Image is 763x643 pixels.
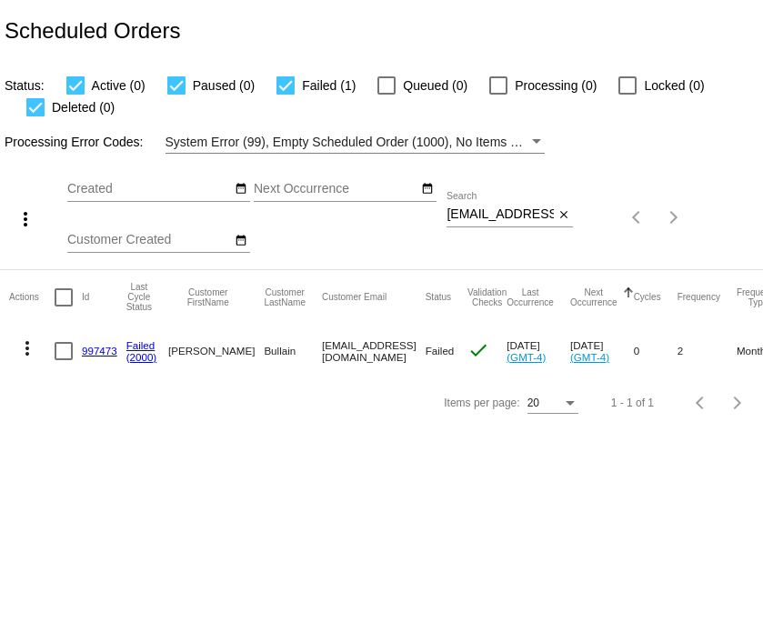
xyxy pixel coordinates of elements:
a: (2000) [126,351,157,363]
h2: Scheduled Orders [5,18,180,44]
span: Processing (0) [515,75,597,96]
mat-cell: 2 [678,325,737,377]
span: Active (0) [92,75,146,96]
mat-cell: 0 [634,325,678,377]
mat-header-cell: Actions [9,270,55,325]
mat-icon: date_range [235,234,247,248]
button: Change sorting for CustomerEmail [322,292,387,303]
span: 20 [527,397,539,409]
mat-cell: [EMAIL_ADDRESS][DOMAIN_NAME] [322,325,426,377]
button: Change sorting for LastOccurrenceUtc [507,287,554,307]
span: Locked (0) [644,75,704,96]
a: 997473 [82,345,117,357]
button: Next page [719,385,756,421]
span: Status: [5,78,45,93]
button: Change sorting for CustomerLastName [264,287,306,307]
mat-cell: [DATE] [507,325,570,377]
mat-select: Filter by Processing Error Codes [166,131,545,154]
button: Change sorting for Cycles [634,292,661,303]
mat-icon: date_range [235,182,247,196]
span: Failed [426,345,455,357]
a: Failed [126,339,156,351]
span: Paused (0) [193,75,255,96]
span: Processing Error Codes: [5,135,144,149]
mat-header-cell: Validation Checks [467,270,507,325]
button: Clear [554,206,573,225]
button: Change sorting for NextOccurrenceUtc [570,287,617,307]
mat-cell: Bullain [264,325,322,377]
button: Change sorting for Frequency [678,292,720,303]
mat-icon: more_vert [15,208,36,230]
mat-icon: close [557,208,570,223]
mat-icon: more_vert [16,337,38,359]
div: 1 - 1 of 1 [611,397,654,409]
input: Next Occurrence [254,182,417,196]
span: Queued (0) [403,75,467,96]
span: Deleted (0) [52,96,115,118]
button: Change sorting for Status [426,292,451,303]
button: Change sorting for Id [82,292,89,303]
button: Previous page [683,385,719,421]
button: Previous page [619,199,656,236]
button: Next page [656,199,692,236]
a: (GMT-4) [507,351,546,363]
mat-icon: date_range [421,182,434,196]
input: Created [67,182,231,196]
input: Search [447,207,554,222]
div: Items per page: [444,397,519,409]
mat-cell: [DATE] [570,325,634,377]
mat-icon: check [467,339,489,361]
a: (GMT-4) [570,351,609,363]
mat-select: Items per page: [527,397,578,410]
button: Change sorting for CustomerFirstName [168,287,247,307]
button: Change sorting for LastProcessingCycleId [126,282,152,312]
input: Customer Created [67,233,231,247]
span: Failed (1) [302,75,356,96]
mat-cell: [PERSON_NAME] [168,325,264,377]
